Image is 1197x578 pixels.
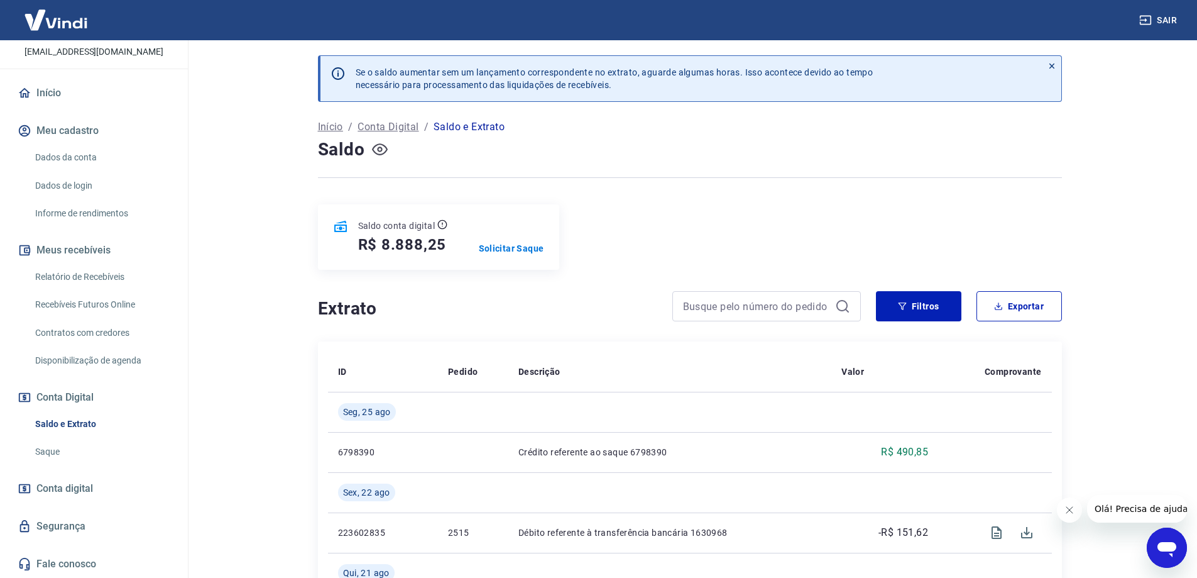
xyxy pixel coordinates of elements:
[15,79,173,107] a: Início
[43,27,144,40] p: [PERSON_NAME]
[881,445,928,460] p: R$ 490,85
[8,9,106,19] span: Olá! Precisa de ajuda?
[448,365,478,378] p: Pedido
[343,406,391,418] span: Seg, 25 ago
[1087,495,1187,523] iframe: Mensagem da empresa
[518,526,821,539] p: Débito referente à transferência bancária 1630968
[30,264,173,290] a: Relatório de Recebíveis
[358,119,418,135] a: Conta Digital
[348,119,353,135] p: /
[15,1,97,39] img: Vindi
[343,486,390,499] span: Sex, 22 ago
[981,518,1012,548] span: Visualizar
[338,526,428,539] p: 223602835
[15,550,173,578] a: Fale conosco
[1147,528,1187,568] iframe: Botão para abrir a janela de mensagens
[30,145,173,170] a: Dados da conta
[876,291,961,321] button: Filtros
[518,365,560,378] p: Descrição
[878,525,928,540] p: -R$ 151,62
[318,119,343,135] a: Início
[358,220,435,232] p: Saldo conta digital
[841,365,864,378] p: Valor
[15,384,173,411] button: Conta Digital
[358,235,447,255] h5: R$ 8.888,25
[479,242,544,255] a: Solicitar Saque
[1012,518,1042,548] span: Download
[318,137,365,162] h4: Saldo
[683,297,830,316] input: Busque pelo número do pedido
[30,439,173,465] a: Saque
[25,45,163,58] p: [EMAIL_ADDRESS][DOMAIN_NAME]
[15,236,173,264] button: Meus recebíveis
[1057,497,1082,523] iframe: Fechar mensagem
[356,66,873,91] p: Se o saldo aumentar sem um lançamento correspondente no extrato, aguarde algumas horas. Isso acon...
[15,117,173,145] button: Meu cadastro
[448,526,498,539] p: 2515
[15,513,173,540] a: Segurança
[15,475,173,503] a: Conta digital
[518,446,821,459] p: Crédito referente ao saque 6798390
[30,201,173,226] a: Informe de rendimentos
[424,119,429,135] p: /
[36,480,93,497] span: Conta digital
[30,348,173,374] a: Disponibilização de agenda
[338,365,347,378] p: ID
[30,173,173,199] a: Dados de login
[1137,9,1182,32] button: Sair
[30,292,173,318] a: Recebíveis Futuros Online
[30,320,173,346] a: Contratos com credores
[434,119,505,135] p: Saldo e Extrato
[985,365,1041,378] p: Comprovante
[338,446,428,459] p: 6798390
[30,411,173,437] a: Saldo e Extrato
[976,291,1062,321] button: Exportar
[318,296,657,321] h4: Extrato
